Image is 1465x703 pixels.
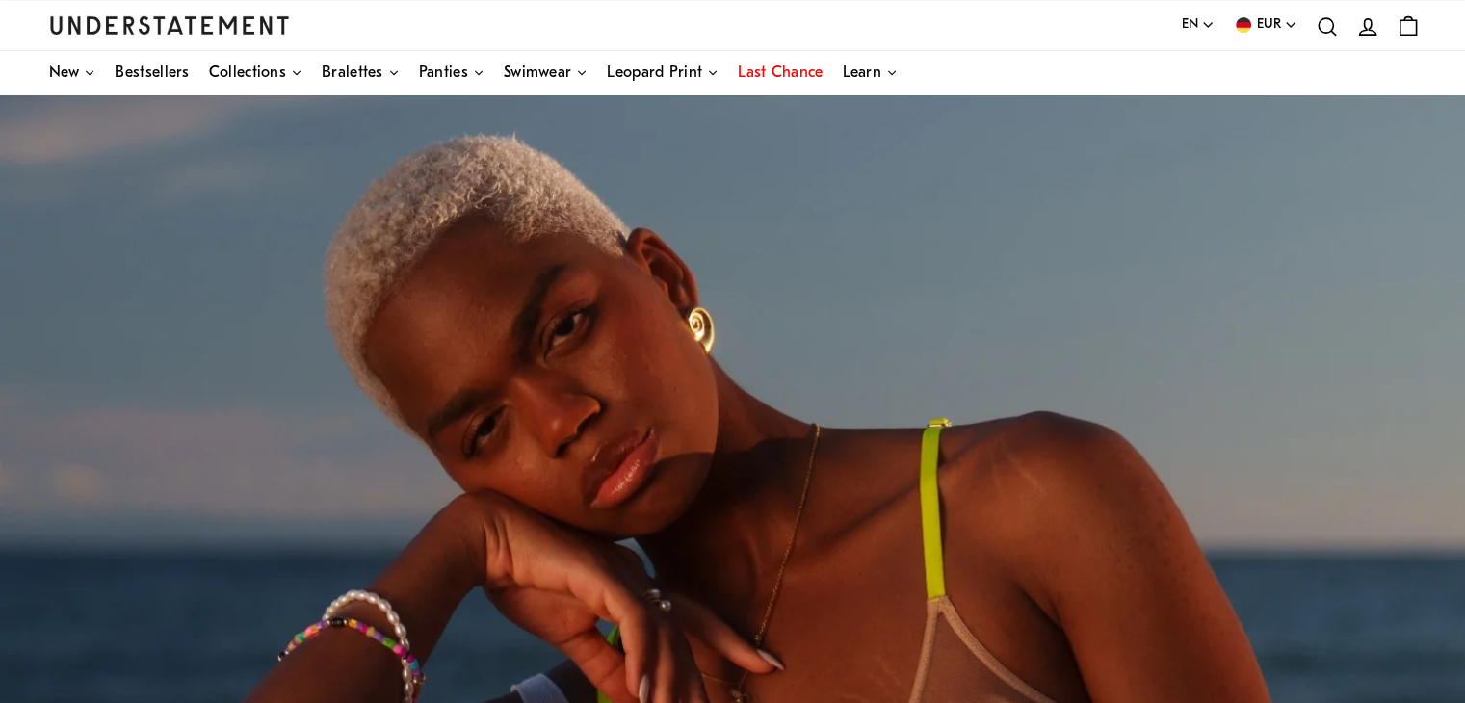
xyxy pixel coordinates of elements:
[322,51,400,95] a: Bralettes
[504,65,571,81] span: Swimwear
[1257,14,1281,36] span: EUR
[209,65,286,81] span: Collections
[738,51,823,95] a: Last Chance
[1182,14,1198,36] span: EN
[1182,14,1215,36] button: EN
[1234,14,1297,36] button: EUR
[322,65,383,81] span: Bralettes
[842,65,881,81] span: Learn
[419,51,484,95] a: Panties
[419,65,468,81] span: Panties
[115,65,189,81] span: Bestsellers
[49,51,96,95] a: New
[209,51,302,95] a: Collections
[607,65,702,81] span: Leopard Print
[842,51,898,95] a: Learn
[738,65,823,81] span: Last Chance
[607,51,719,95] a: Leopard Print
[49,16,290,34] a: Understatement Homepage
[115,51,189,95] a: Bestsellers
[504,51,588,95] a: Swimwear
[49,65,80,81] span: New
